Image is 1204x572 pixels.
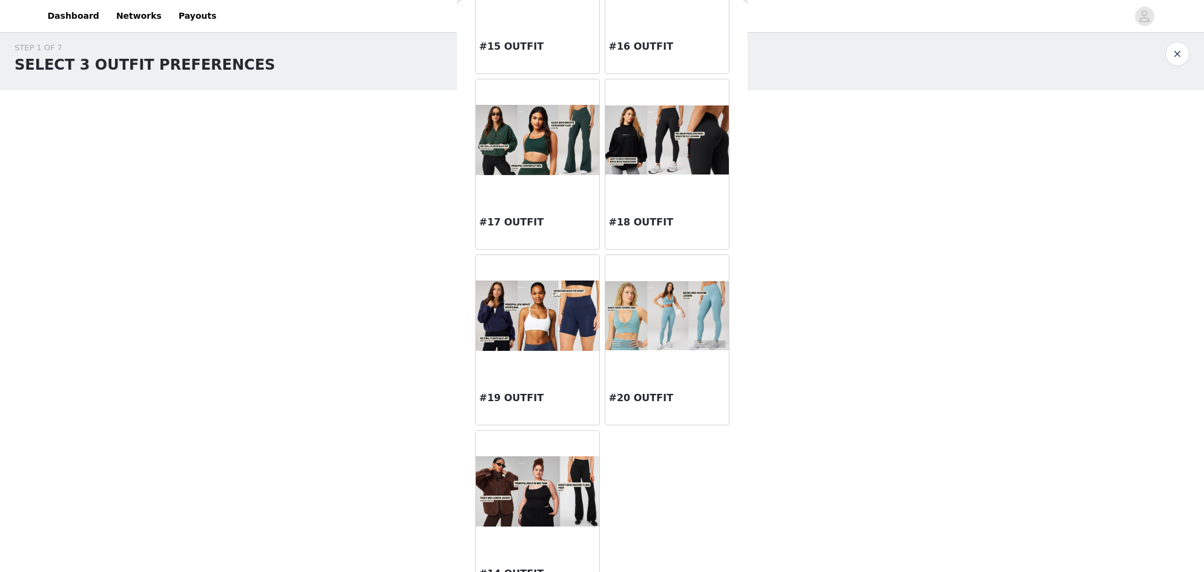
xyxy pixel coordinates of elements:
img: #20 OUTFIT [605,281,729,351]
div: avatar [1139,7,1150,26]
a: Networks [109,2,169,30]
h3: #19 OUTFIT [479,391,596,405]
a: Dashboard [41,2,107,30]
h3: #20 OUTFIT [609,391,725,405]
h3: #16 OUTFIT [609,39,725,54]
div: STEP 1 OF 7 [15,42,275,54]
img: #17 OUTFIT [476,105,599,175]
img: #19 OUTFIT [476,281,599,350]
h3: #17 OUTFIT [479,215,596,230]
img: #14 OUTFIT [476,456,599,527]
h1: SELECT 3 OUTFIT PREFERENCES [15,54,275,76]
img: #18 OUTFIT [605,105,729,175]
h3: #18 OUTFIT [609,215,725,230]
a: Payouts [171,2,224,30]
h3: #15 OUTFIT [479,39,596,54]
